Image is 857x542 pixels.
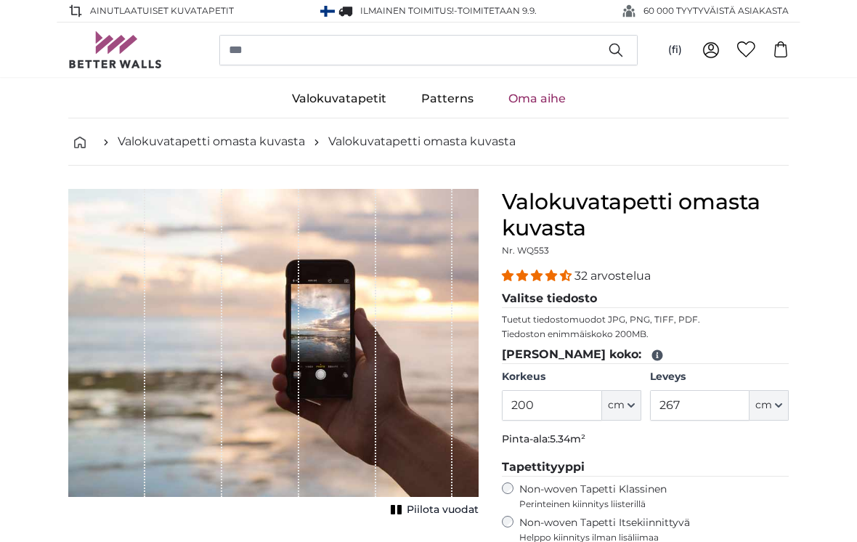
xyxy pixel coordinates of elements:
a: Valokuvatapetti omasta kuvasta [118,133,305,150]
legend: Tapettityyppi [502,458,789,477]
button: Piilota vuodat [386,500,479,520]
nav: breadcrumbs [68,118,789,166]
span: AINUTLAATUISET Kuvatapetit [90,4,234,17]
span: 32 arvostelua [574,269,651,283]
img: Suomi [320,6,335,17]
p: Tiedoston enimmäiskoko 200MB. [502,328,789,340]
span: Piilota vuodat [407,503,479,517]
legend: [PERSON_NAME] koko: [502,346,789,364]
img: Betterwalls [68,31,163,68]
span: Nr. WQ553 [502,245,549,256]
span: - [454,5,537,16]
span: Ilmainen toimitus! [360,5,454,16]
span: cm [755,398,772,413]
a: Patterns [404,80,491,118]
legend: Valitse tiedosto [502,290,789,308]
label: Korkeus [502,370,641,384]
span: 4.31 stars [502,269,574,283]
button: (fi) [657,37,694,63]
button: cm [750,390,789,421]
span: 5.34m² [550,432,585,445]
h1: Valokuvatapetti omasta kuvasta [502,189,789,241]
button: cm [602,390,641,421]
span: 60 000 TYYTYVÄISTÄ ASIAKASTA [643,4,789,17]
label: Non-woven Tapetti Klassinen [519,482,789,510]
div: 1 of 1 [68,189,479,520]
span: Perinteinen kiinnitys liisterillä [519,498,789,510]
span: cm [608,398,625,413]
label: Leveys [650,370,789,384]
p: Tuetut tiedostomuodot JPG, PNG, TIFF, PDF. [502,314,789,325]
a: Oma aihe [491,80,583,118]
a: Valokuvatapetit [275,80,404,118]
span: Toimitetaan 9.9. [458,5,537,16]
a: Valokuvatapetti omasta kuvasta [328,133,516,150]
p: Pinta-ala: [502,432,789,447]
